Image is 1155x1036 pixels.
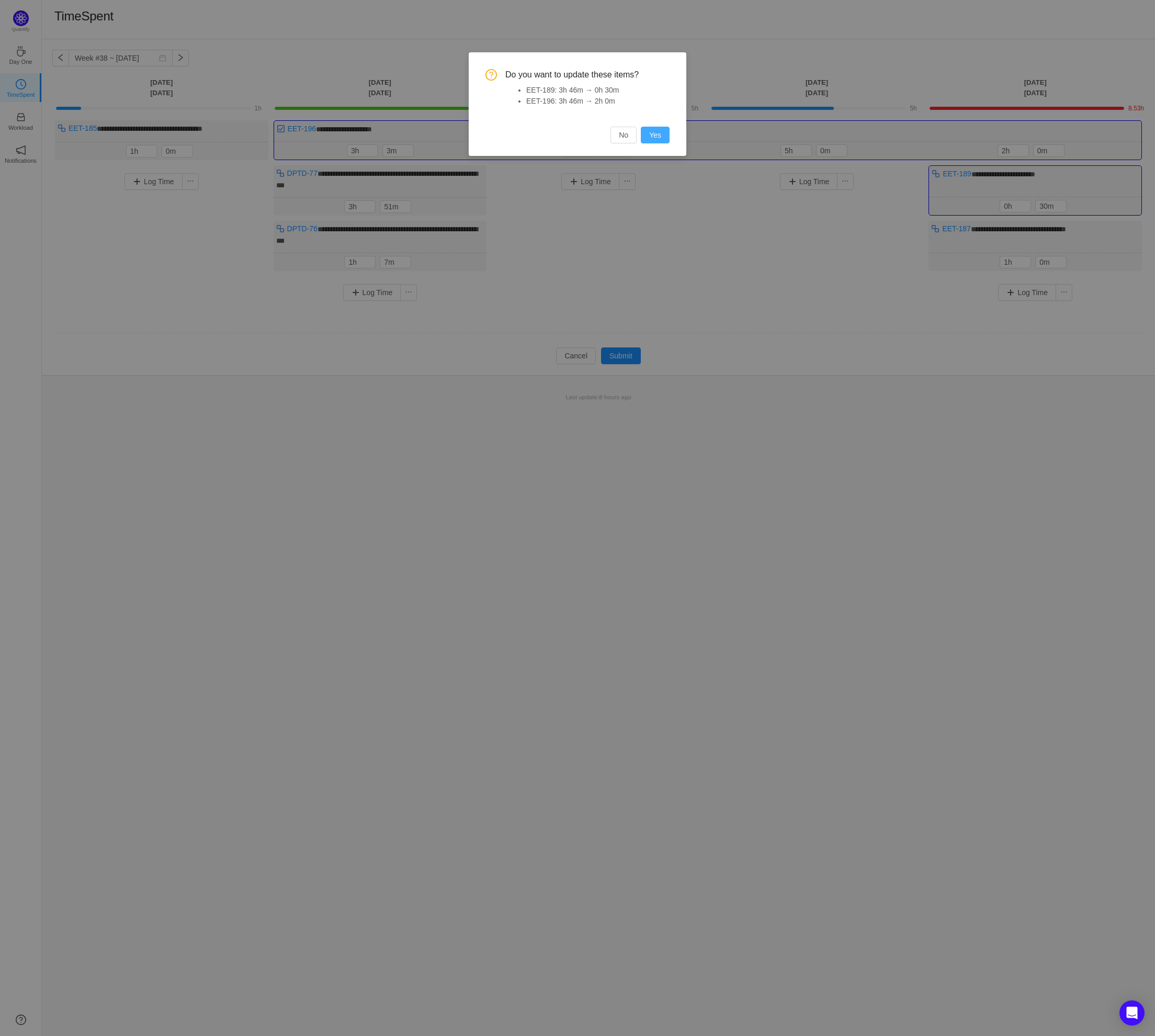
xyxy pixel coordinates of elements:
[1119,1000,1145,1026] div: Open Intercom Messenger
[485,69,497,81] i: icon: question-circle
[610,127,637,143] button: No
[505,69,670,81] span: Do you want to update these items?
[641,127,670,143] button: Yes
[526,85,670,96] li: EET-189: 3h 46m → 0h 30m
[526,96,670,107] li: EET-196: 3h 46m → 2h 0m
